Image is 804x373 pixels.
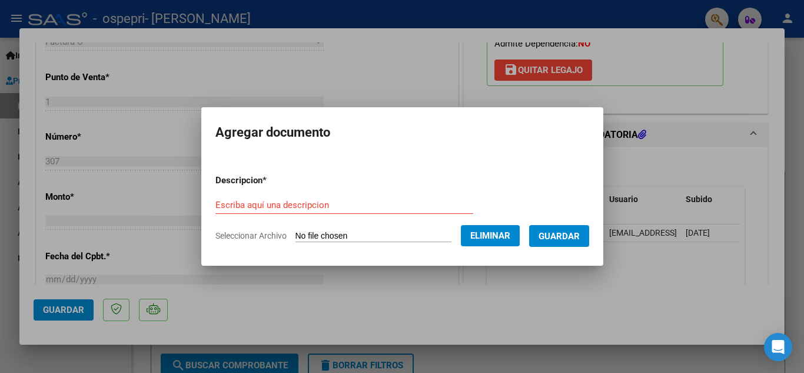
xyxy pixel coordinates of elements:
[539,231,580,242] span: Guardar
[215,231,287,240] span: Seleccionar Archivo
[764,333,792,361] div: Open Intercom Messenger
[470,230,510,241] span: Eliminar
[215,174,328,187] p: Descripcion
[215,121,589,144] h2: Agregar documento
[529,225,589,247] button: Guardar
[461,225,520,246] button: Eliminar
